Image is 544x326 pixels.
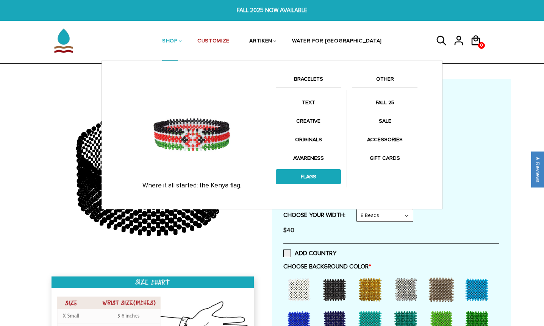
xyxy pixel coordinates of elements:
[249,22,272,61] a: ARTIKEN
[461,274,496,304] div: Sky Blue
[276,75,341,87] a: BRACELETS
[276,169,341,184] a: FLAGS
[283,263,499,270] label: CHOOSE BACKGROUND COLOR
[283,250,336,257] label: ADD COUNTRY
[283,211,345,219] label: CHOOSE YOUR WIDTH:
[276,95,341,110] a: TEXT
[162,22,178,61] a: SHOP
[283,274,317,304] div: White
[531,151,544,187] div: Click to open Judge.me floating reviews tab
[352,151,417,165] a: GIFT CARDS
[478,40,485,51] span: 0
[390,274,424,304] div: Silver
[283,226,294,234] span: $40
[276,114,341,128] a: CREATIVE
[168,6,376,15] span: FALL 2025 NOW AVAILABLE
[352,132,417,147] a: ACCESSORIES
[276,151,341,165] a: AWARENESS
[319,274,353,304] div: Black
[352,75,417,87] a: OTHER
[355,274,389,304] div: Gold
[352,114,417,128] a: SALE
[276,132,341,147] a: ORIGINALS
[115,182,268,189] p: Where it all started; the Kenya flag.
[197,22,230,61] a: CUSTOMIZE
[470,48,487,50] a: 0
[352,95,417,110] a: FALL 25
[292,22,382,61] a: WATER FOR [GEOGRAPHIC_DATA]
[426,274,460,304] div: Grey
